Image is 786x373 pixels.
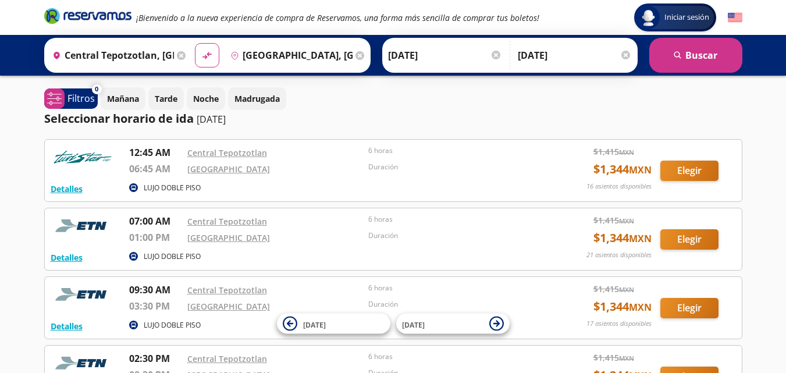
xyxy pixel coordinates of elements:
[187,285,267,296] a: Central Tepotzotlan
[593,161,652,178] span: $ 1,344
[277,314,390,334] button: [DATE]
[593,214,634,226] span: $ 1,415
[187,301,270,312] a: [GEOGRAPHIC_DATA]
[368,351,544,362] p: 6 horas
[368,230,544,241] p: Duración
[629,232,652,245] small: MXN
[518,41,632,70] input: Opcional
[44,7,131,28] a: Brand Logo
[187,232,270,243] a: [GEOGRAPHIC_DATA]
[629,164,652,176] small: MXN
[136,12,539,23] em: ¡Bienvenido a la nueva experiencia de compra de Reservamos, una forma más sencilla de comprar tus...
[586,319,652,329] p: 17 asientos disponibles
[593,298,652,315] span: $ 1,344
[44,110,194,127] p: Seleccionar horario de ida
[619,354,634,363] small: MXN
[129,162,182,176] p: 06:45 AM
[368,283,544,293] p: 6 horas
[129,230,182,244] p: 01:00 PM
[586,250,652,260] p: 21 asientos disponibles
[619,148,634,157] small: MXN
[48,41,175,70] input: Buscar Origen
[44,88,98,109] button: 0Filtros
[144,251,201,262] p: LUJO DOBLE PISO
[95,84,98,94] span: 0
[234,93,280,105] p: Madrugada
[368,145,544,156] p: 6 horas
[107,93,139,105] p: Mañana
[51,320,83,332] button: Detalles
[388,41,502,70] input: Elegir Fecha
[187,164,270,175] a: [GEOGRAPHIC_DATA]
[660,12,714,23] span: Iniciar sesión
[129,283,182,297] p: 09:30 AM
[228,87,286,110] button: Madrugada
[368,214,544,225] p: 6 horas
[586,182,652,191] p: 16 asientos disponibles
[67,91,95,105] p: Filtros
[593,145,634,158] span: $ 1,415
[129,214,182,228] p: 07:00 AM
[148,87,184,110] button: Tarde
[226,41,353,70] input: Buscar Destino
[155,93,177,105] p: Tarde
[144,183,201,193] p: LUJO DOBLE PISO
[719,305,774,361] iframe: Messagebird Livechat Widget
[129,351,182,365] p: 02:30 PM
[193,93,219,105] p: Noche
[187,87,225,110] button: Noche
[129,299,182,313] p: 03:30 PM
[129,145,182,159] p: 12:45 AM
[303,319,326,329] span: [DATE]
[728,10,742,25] button: English
[629,301,652,314] small: MXN
[51,251,83,264] button: Detalles
[660,229,719,250] button: Elegir
[649,38,742,73] button: Buscar
[593,229,652,247] span: $ 1,344
[44,7,131,24] i: Brand Logo
[51,214,115,237] img: RESERVAMOS
[144,320,201,331] p: LUJO DOBLE PISO
[187,216,267,227] a: Central Tepotzotlan
[197,112,226,126] p: [DATE]
[51,145,115,169] img: RESERVAMOS
[593,351,634,364] span: $ 1,415
[101,87,145,110] button: Mañana
[187,353,267,364] a: Central Tepotzotlan
[619,285,634,294] small: MXN
[402,319,425,329] span: [DATE]
[660,161,719,181] button: Elegir
[660,298,719,318] button: Elegir
[396,314,510,334] button: [DATE]
[368,162,544,172] p: Duración
[187,147,267,158] a: Central Tepotzotlan
[51,283,115,306] img: RESERVAMOS
[51,183,83,195] button: Detalles
[619,216,634,225] small: MXN
[368,299,544,310] p: Duración
[593,283,634,295] span: $ 1,415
